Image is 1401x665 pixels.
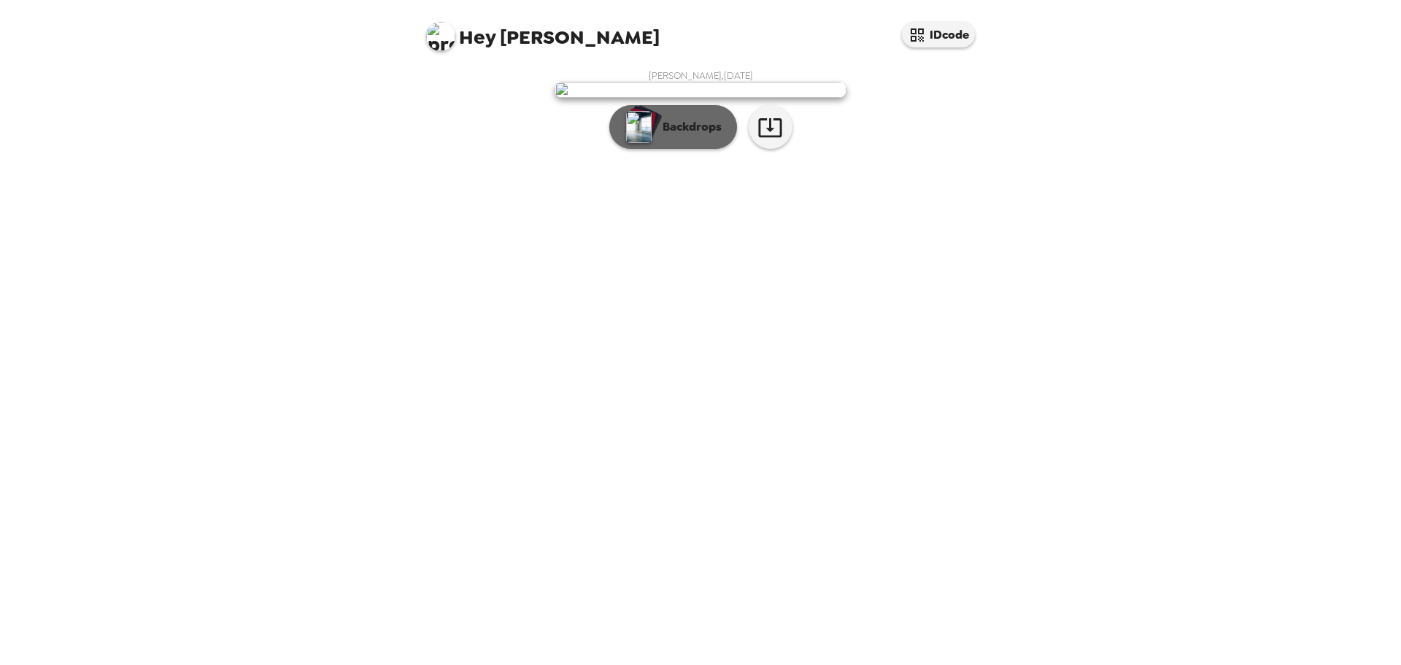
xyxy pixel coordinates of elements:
button: Backdrops [609,105,737,149]
button: IDcode [902,22,975,47]
img: profile pic [426,22,455,51]
span: Hey [459,24,495,50]
span: [PERSON_NAME] , [DATE] [649,69,753,82]
p: Backdrops [655,118,722,136]
img: user [555,82,846,98]
span: [PERSON_NAME] [426,15,660,47]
